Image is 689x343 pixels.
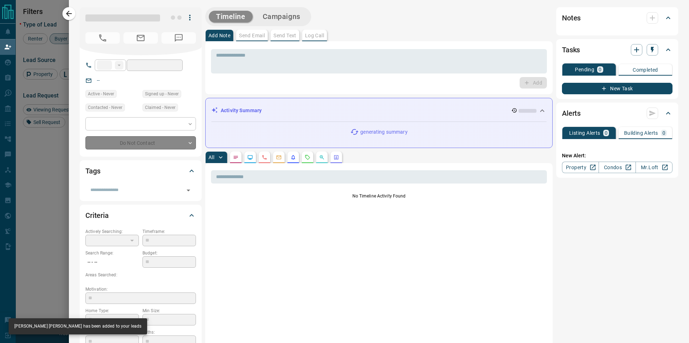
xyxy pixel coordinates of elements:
[633,67,658,72] p: Completed
[569,130,600,135] p: Listing Alerts
[333,154,339,160] svg: Agent Actions
[233,154,239,160] svg: Notes
[360,128,407,136] p: generating summary
[145,90,179,97] span: Signed up - Never
[562,12,581,24] h2: Notes
[85,308,139,314] p: Home Type:
[575,67,594,72] p: Pending
[85,256,139,268] p: -- - --
[85,136,196,149] div: Do Not Contact
[256,11,308,23] button: Campaigns
[636,162,672,173] a: Mr.Loft
[662,130,665,135] p: 0
[85,32,120,44] span: No Number
[208,33,230,38] p: Add Note
[247,154,253,160] svg: Lead Browsing Activity
[562,83,672,94] button: New Task
[145,104,175,111] span: Claimed - Never
[85,162,196,180] div: Tags
[142,228,196,235] p: Timeframe:
[161,32,196,44] span: No Number
[562,105,672,122] div: Alerts
[142,329,196,335] p: Baths:
[142,308,196,314] p: Min Size:
[85,207,196,224] div: Criteria
[85,210,109,221] h2: Criteria
[319,154,325,160] svg: Opportunities
[88,90,114,97] span: Active - Never
[562,152,672,159] p: New Alert:
[85,272,196,278] p: Areas Searched:
[276,154,282,160] svg: Emails
[605,130,608,135] p: 0
[221,107,262,114] p: Activity Summary
[211,104,547,117] div: Activity Summary
[142,250,196,256] p: Budget:
[85,250,139,256] p: Search Range:
[262,154,267,160] svg: Calls
[562,108,581,119] h2: Alerts
[305,154,310,160] svg: Requests
[14,320,141,332] div: [PERSON_NAME] [PERSON_NAME] has been added to your leads
[88,104,122,111] span: Contacted - Never
[211,193,547,199] p: No Timeline Activity Found
[85,228,139,235] p: Actively Searching:
[123,32,158,44] span: No Email
[85,286,196,292] p: Motivation:
[290,154,296,160] svg: Listing Alerts
[599,162,636,173] a: Condos
[624,130,658,135] p: Building Alerts
[562,9,672,27] div: Notes
[208,155,214,160] p: All
[209,11,253,23] button: Timeline
[562,162,599,173] a: Property
[85,165,100,177] h2: Tags
[97,77,100,83] a: --
[562,44,580,56] h2: Tasks
[562,41,672,58] div: Tasks
[599,67,601,72] p: 0
[183,185,193,195] button: Open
